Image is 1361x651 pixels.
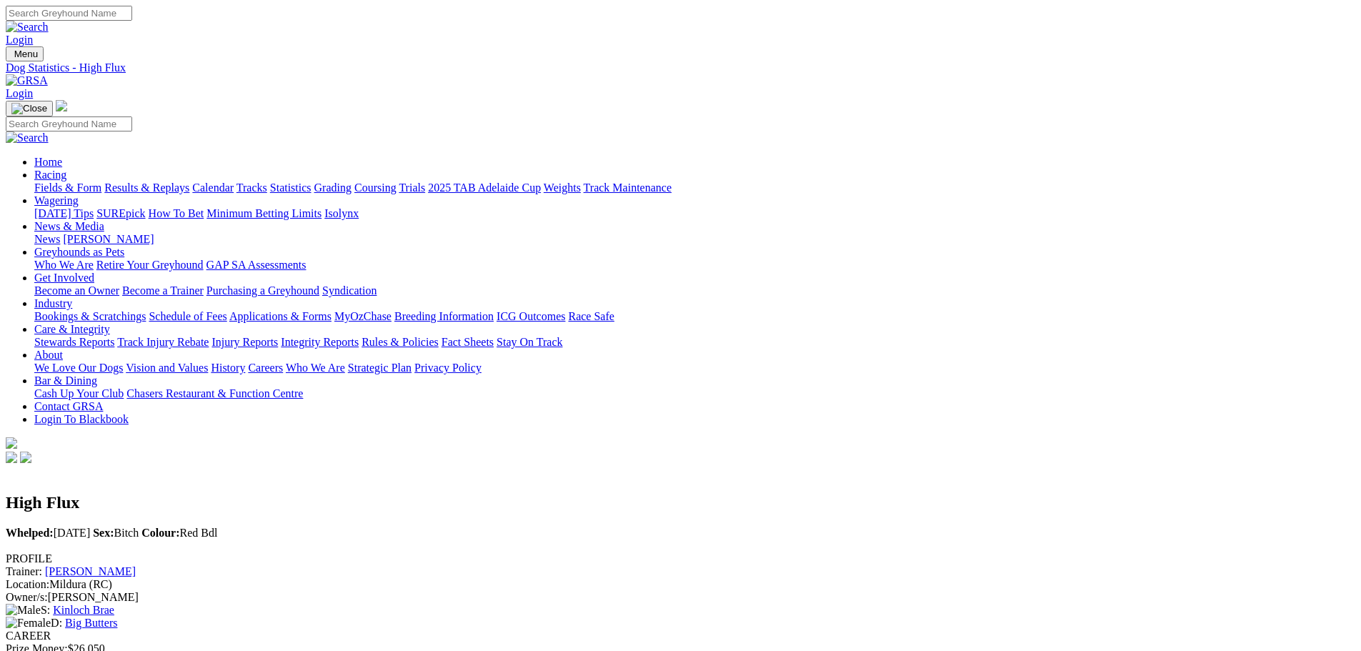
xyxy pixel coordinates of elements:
[34,246,124,258] a: Greyhounds as Pets
[6,591,1355,604] div: [PERSON_NAME]
[206,284,319,297] a: Purchasing a Greyhound
[34,169,66,181] a: Racing
[6,578,1355,591] div: Mildura (RC)
[34,310,1355,323] div: Industry
[414,362,482,374] a: Privacy Policy
[6,6,132,21] input: Search
[6,591,48,603] span: Owner/s:
[584,182,672,194] a: Track Maintenance
[141,527,217,539] span: Red Bdl
[442,336,494,348] a: Fact Sheets
[141,527,179,539] b: Colour:
[149,310,226,322] a: Schedule of Fees
[11,103,47,114] img: Close
[334,310,392,322] a: MyOzChase
[6,21,49,34] img: Search
[34,182,1355,194] div: Racing
[281,336,359,348] a: Integrity Reports
[34,220,104,232] a: News & Media
[34,156,62,168] a: Home
[6,527,54,539] b: Whelped:
[34,182,101,194] a: Fields & Form
[122,284,204,297] a: Become a Trainer
[206,207,321,219] a: Minimum Betting Limits
[96,259,204,271] a: Retire Your Greyhound
[96,207,145,219] a: SUREpick
[34,259,94,271] a: Who We Are
[6,101,53,116] button: Toggle navigation
[6,74,48,87] img: GRSA
[34,194,79,207] a: Wagering
[117,336,209,348] a: Track Injury Rebate
[6,131,49,144] img: Search
[34,259,1355,272] div: Greyhounds as Pets
[6,437,17,449] img: logo-grsa-white.png
[34,413,129,425] a: Login To Blackbook
[6,46,44,61] button: Toggle navigation
[126,387,303,399] a: Chasers Restaurant & Function Centre
[34,387,1355,400] div: Bar & Dining
[34,272,94,284] a: Get Involved
[192,182,234,194] a: Calendar
[93,527,114,539] b: Sex:
[6,617,62,629] span: D:
[14,49,38,59] span: Menu
[206,259,306,271] a: GAP SA Assessments
[270,182,311,194] a: Statistics
[348,362,412,374] a: Strategic Plan
[20,452,31,463] img: twitter.svg
[34,336,114,348] a: Stewards Reports
[63,233,154,245] a: [PERSON_NAME]
[45,565,136,577] a: [PERSON_NAME]
[6,604,50,616] span: S:
[34,349,63,361] a: About
[6,630,1355,642] div: CAREER
[34,310,146,322] a: Bookings & Scratchings
[34,207,94,219] a: [DATE] Tips
[34,233,1355,246] div: News & Media
[34,400,103,412] a: Contact GRSA
[56,100,67,111] img: logo-grsa-white.png
[65,617,117,629] a: Big Butters
[6,452,17,463] img: facebook.svg
[6,578,49,590] span: Location:
[497,336,562,348] a: Stay On Track
[229,310,331,322] a: Applications & Forms
[126,362,208,374] a: Vision and Values
[6,527,90,539] span: [DATE]
[34,387,124,399] a: Cash Up Your Club
[149,207,204,219] a: How To Bet
[104,182,189,194] a: Results & Replays
[6,87,33,99] a: Login
[428,182,541,194] a: 2025 TAB Adelaide Cup
[354,182,397,194] a: Coursing
[6,34,33,46] a: Login
[6,552,1355,565] div: PROFILE
[53,604,114,616] a: Kinloch Brae
[6,493,1355,512] h2: High Flux
[324,207,359,219] a: Isolynx
[93,527,139,539] span: Bitch
[399,182,425,194] a: Trials
[34,323,110,335] a: Care & Integrity
[6,61,1355,74] a: Dog Statistics - High Flux
[6,604,41,617] img: Male
[34,297,72,309] a: Industry
[34,233,60,245] a: News
[248,362,283,374] a: Careers
[394,310,494,322] a: Breeding Information
[6,617,51,630] img: Female
[236,182,267,194] a: Tracks
[34,362,1355,374] div: About
[211,336,278,348] a: Injury Reports
[6,116,132,131] input: Search
[34,374,97,387] a: Bar & Dining
[497,310,565,322] a: ICG Outcomes
[34,284,1355,297] div: Get Involved
[314,182,352,194] a: Grading
[34,362,123,374] a: We Love Our Dogs
[34,284,119,297] a: Become an Owner
[544,182,581,194] a: Weights
[568,310,614,322] a: Race Safe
